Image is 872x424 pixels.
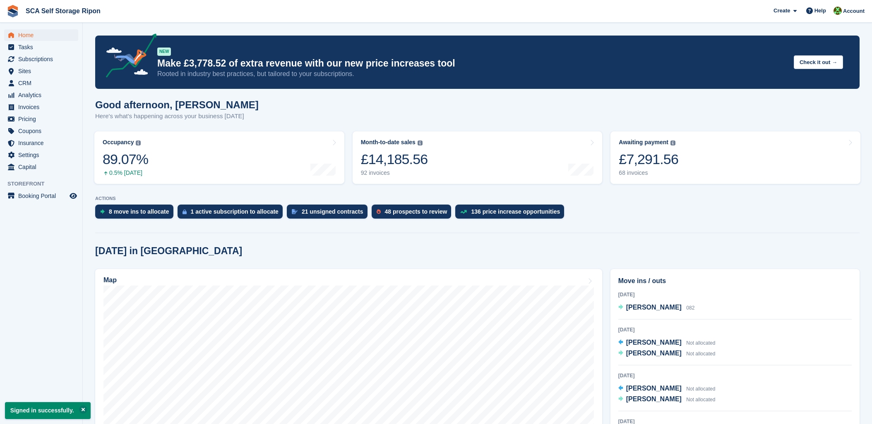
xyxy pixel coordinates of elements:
span: Pricing [18,113,68,125]
div: 1 active subscription to allocate [191,208,279,215]
a: [PERSON_NAME] 082 [618,303,695,313]
a: 1 active subscription to allocate [178,205,287,223]
a: menu [4,53,78,65]
a: menu [4,149,78,161]
a: menu [4,113,78,125]
div: £14,185.56 [361,151,428,168]
span: Not allocated [686,340,715,346]
span: CRM [18,77,68,89]
img: prospect-51fa495bee0391a8d652442698ab0144808aea92771e9ea1ae160a38d050c398.svg [377,209,381,214]
a: menu [4,161,78,173]
span: Account [843,7,865,15]
a: menu [4,190,78,202]
a: 48 prospects to review [372,205,456,223]
a: menu [4,65,78,77]
img: price-adjustments-announcement-icon-8257ccfd72463d97f412b2fc003d46551f7dbcb40ab6d574587a9cd5c0d94... [99,33,157,81]
a: menu [4,77,78,89]
p: Signed in successfully. [5,402,91,419]
a: menu [4,89,78,101]
a: 8 move ins to allocate [95,205,178,223]
a: Preview store [68,191,78,201]
a: 21 unsigned contracts [287,205,372,223]
div: 48 prospects to review [385,208,447,215]
span: [PERSON_NAME] [626,350,682,357]
a: [PERSON_NAME] Not allocated [618,338,716,348]
a: menu [4,101,78,113]
a: menu [4,29,78,41]
div: 68 invoices [619,169,678,176]
span: Analytics [18,89,68,101]
div: 92 invoices [361,169,428,176]
span: Invoices [18,101,68,113]
h2: [DATE] in [GEOGRAPHIC_DATA] [95,245,242,257]
div: [DATE] [618,291,852,298]
span: Capital [18,161,68,173]
img: icon-info-grey-7440780725fd019a000dd9b08b2336e03edf1995a4989e88bcd33f0948082b44.svg [670,141,675,145]
span: [PERSON_NAME] [626,395,682,403]
h2: Map [103,276,117,284]
div: £7,291.56 [619,151,678,168]
img: Kelly Neesham [834,7,842,15]
div: 89.07% [103,151,148,168]
a: [PERSON_NAME] Not allocated [618,384,716,394]
span: Settings [18,149,68,161]
span: Insurance [18,137,68,149]
span: Home [18,29,68,41]
a: menu [4,125,78,137]
div: [DATE] [618,372,852,379]
div: Month-to-date sales [361,139,416,146]
img: icon-info-grey-7440780725fd019a000dd9b08b2336e03edf1995a4989e88bcd33f0948082b44.svg [136,141,141,145]
p: Make £3,778.52 of extra revenue with our new price increases tool [157,57,787,69]
h2: Move ins / outs [618,276,852,286]
img: icon-info-grey-7440780725fd019a000dd9b08b2336e03edf1995a4989e88bcd33f0948082b44.svg [418,141,423,145]
span: Storefront [7,180,82,188]
a: SCA Self Storage Ripon [22,4,104,18]
div: Occupancy [103,139,134,146]
span: Help [814,7,826,15]
a: 136 price increase opportunities [455,205,568,223]
p: Here's what's happening across your business [DATE] [95,112,259,121]
span: Not allocated [686,351,715,357]
a: [PERSON_NAME] Not allocated [618,394,716,405]
span: 082 [686,305,694,311]
a: menu [4,137,78,149]
img: stora-icon-8386f47178a22dfd0bd8f6a31ec36ba5ce8667c1dd55bd0f319d3a0aa187defe.svg [7,5,19,17]
span: Tasks [18,41,68,53]
a: menu [4,41,78,53]
span: Sites [18,65,68,77]
div: Awaiting payment [619,139,668,146]
h1: Good afternoon, [PERSON_NAME] [95,99,259,110]
div: NEW [157,48,171,56]
span: Subscriptions [18,53,68,65]
div: [DATE] [618,326,852,333]
a: [PERSON_NAME] Not allocated [618,348,716,359]
img: move_ins_to_allocate_icon-fdf77a2bb77ea45bf5b3d319d69a93e2d87916cf1d5bf7949dd705db3b84f3ca.svg [100,209,105,214]
img: contract_signature_icon-13c848040528278c33f63329250d36e43548de30e8caae1d1a13099fd9432cc5.svg [292,209,298,214]
img: price_increase_opportunities-93ffe204e8149a01c8c9dc8f82e8f89637d9d84a8eef4429ea346261dce0b2c0.svg [460,210,467,214]
button: Check it out → [794,55,843,69]
span: Create [774,7,790,15]
a: Awaiting payment £7,291.56 68 invoices [610,131,860,184]
div: 0.5% [DATE] [103,169,148,176]
span: [PERSON_NAME] [626,304,682,311]
a: Occupancy 89.07% 0.5% [DATE] [94,131,344,184]
p: ACTIONS [95,196,860,201]
div: 136 price increase opportunities [471,208,560,215]
img: active_subscription_to_allocate_icon-d502201f5373d7db506a760aba3b589e785aa758c864c3986d89f69b8ff3... [183,209,187,214]
span: [PERSON_NAME] [626,385,682,392]
a: Month-to-date sales £14,185.56 92 invoices [353,131,603,184]
div: 8 move ins to allocate [109,208,169,215]
div: 21 unsigned contracts [302,208,363,215]
p: Rooted in industry best practices, but tailored to your subscriptions. [157,69,787,79]
span: [PERSON_NAME] [626,339,682,346]
span: Booking Portal [18,190,68,202]
span: Not allocated [686,397,715,403]
span: Coupons [18,125,68,137]
span: Not allocated [686,386,715,392]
